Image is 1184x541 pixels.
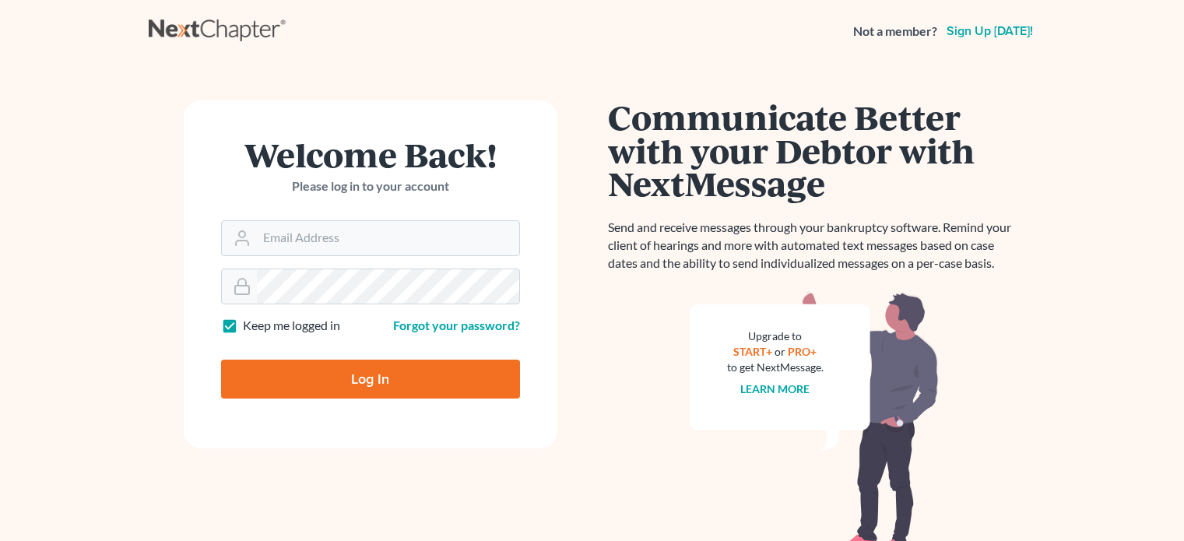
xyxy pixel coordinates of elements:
a: START+ [733,345,772,358]
p: Please log in to your account [221,177,520,195]
strong: Not a member? [853,23,937,40]
div: Upgrade to [727,328,824,344]
label: Keep me logged in [243,317,340,335]
a: Sign up [DATE]! [943,25,1036,37]
p: Send and receive messages through your bankruptcy software. Remind your client of hearings and mo... [608,219,1021,272]
a: PRO+ [788,345,817,358]
input: Log In [221,360,520,399]
a: Learn more [740,382,810,395]
span: or [775,345,785,358]
h1: Communicate Better with your Debtor with NextMessage [608,100,1021,200]
h1: Welcome Back! [221,138,520,171]
a: Forgot your password? [393,318,520,332]
div: to get NextMessage. [727,360,824,375]
input: Email Address [257,221,519,255]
